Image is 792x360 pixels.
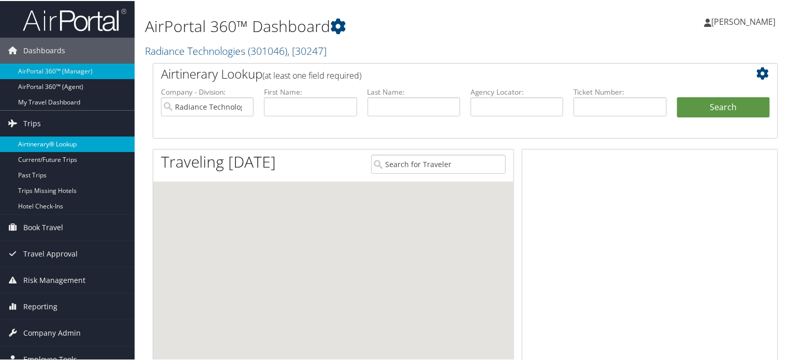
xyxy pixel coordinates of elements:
input: Search for Traveler [371,154,506,173]
span: Dashboards [23,37,65,63]
span: Travel Approval [23,240,78,266]
a: Radiance Technologies [145,43,327,57]
span: Risk Management [23,266,85,292]
h1: AirPortal 360™ Dashboard [145,14,572,36]
span: Reporting [23,293,57,319]
span: ( 301046 ) [248,43,287,57]
span: Book Travel [23,214,63,239]
label: Company - Division: [161,86,254,96]
span: [PERSON_NAME] [711,15,775,26]
h1: Traveling [DATE] [161,150,276,172]
label: First Name: [264,86,357,96]
label: Agency Locator: [471,86,563,96]
label: Last Name: [368,86,460,96]
span: , [ 30247 ] [287,43,327,57]
span: Company Admin [23,319,81,345]
label: Ticket Number: [574,86,666,96]
a: [PERSON_NAME] [704,5,786,36]
h2: Airtinerary Lookup [161,64,718,82]
span: Trips [23,110,41,136]
img: airportal-logo.png [23,7,126,31]
button: Search [677,96,770,117]
span: (at least one field required) [262,69,361,80]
